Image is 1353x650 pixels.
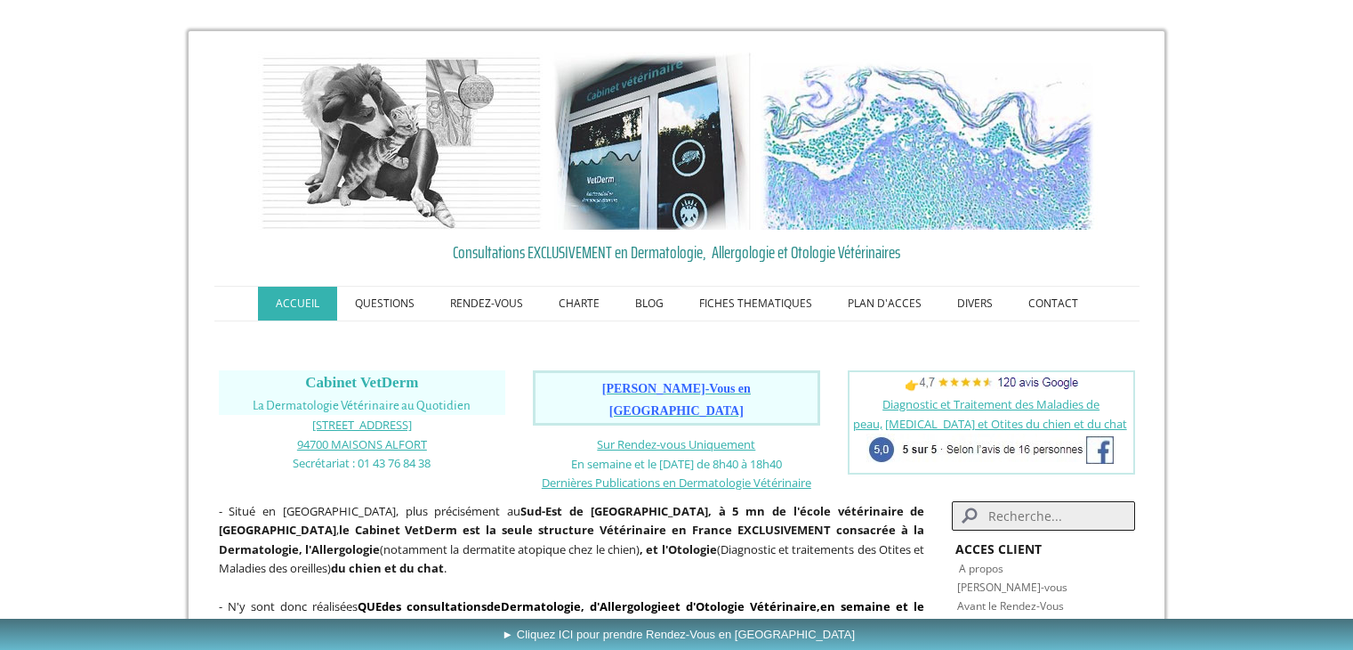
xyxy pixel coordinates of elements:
[501,598,581,614] a: Dermatologie
[305,374,418,391] span: Cabinet VetDerm
[258,287,337,321] a: ACCUEIL
[885,416,1127,432] a: [MEDICAL_DATA] et Otites du chien et du chat
[959,561,1003,576] a: A propos
[640,541,717,557] b: , et l'Otologie
[602,383,751,418] a: [PERSON_NAME]-Vous en [GEOGRAPHIC_DATA]
[219,522,925,557] b: France EXCLUSIVEMENT consacrée à la Dermatologie, l'Allergologie
[339,522,350,538] strong: le
[478,618,500,634] span: plus
[597,436,755,452] a: Sur Rendez-vous Uniquement
[542,475,811,491] span: Dernières Publications en Dermatologie Vétérinaire
[571,456,782,472] span: En semaine et le [DATE] de 8h40 à 18h40
[337,287,432,321] a: QUESTIONS
[905,377,1078,393] span: 👉
[939,287,1011,321] a: DIVERS
[260,618,454,634] b: ,
[358,598,382,614] strong: QUE
[696,598,793,614] a: Otologie Vétérin
[219,239,1135,265] a: Consultations EXCLUSIVEMENT en Dermatologie, Allergologie et Otologie Vétérinaires
[830,287,939,321] a: PLAN D'ACCES
[432,287,541,321] a: RENDEZ-VOUS
[853,396,1100,432] a: Diagnostic et Traitement des Maladies de peau,
[297,435,427,452] a: 94700 MAISONS ALFORT
[407,598,793,614] strong: de , d' et d'
[297,436,427,452] span: 94700 MAISONS ALFORT
[955,540,1042,557] strong: ACCES CLIENT
[957,617,1113,632] a: Déroulement de la consultation
[602,382,751,418] span: [PERSON_NAME]-Vous en [GEOGRAPHIC_DATA]
[817,598,820,614] strong: ,
[542,474,811,491] a: Dernières Publications en Dermatologie Vétérinaire
[1011,287,1096,321] a: CONTACT
[541,287,617,321] a: CHARTE
[407,598,487,614] a: consultations
[260,618,450,634] span: par le Docteur [PERSON_NAME]
[793,598,817,614] a: aire
[219,503,925,539] strong: Sud-Est de [GEOGRAPHIC_DATA], à 5 mn de l'école vétérinaire de [GEOGRAPHIC_DATA]
[502,628,855,641] span: ► Cliquez ICI pour prendre Rendez-Vous en [GEOGRAPHIC_DATA]
[219,503,925,577] span: - Situé en [GEOGRAPHIC_DATA], plus précisément au , (notamment la dermatite atopique chez le chie...
[952,501,1134,531] input: Search
[312,416,412,433] a: [STREET_ADDRESS]
[382,598,401,614] strong: des
[355,522,688,538] b: Cabinet VetDerm est la seule structure Vétérinaire en
[331,560,444,576] strong: du chien et du chat
[253,399,471,412] span: La Dermatologie Vétérinaire au Quotidien
[256,618,260,634] span: ,
[293,455,431,471] span: Secrétariat : 01 43 76 84 38
[957,580,1067,595] a: [PERSON_NAME]-vous
[957,598,1064,613] a: Avant le Rendez-Vous
[617,287,681,321] a: BLOG
[600,598,668,614] a: Allergologie
[681,287,830,321] a: FICHES THEMATIQUES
